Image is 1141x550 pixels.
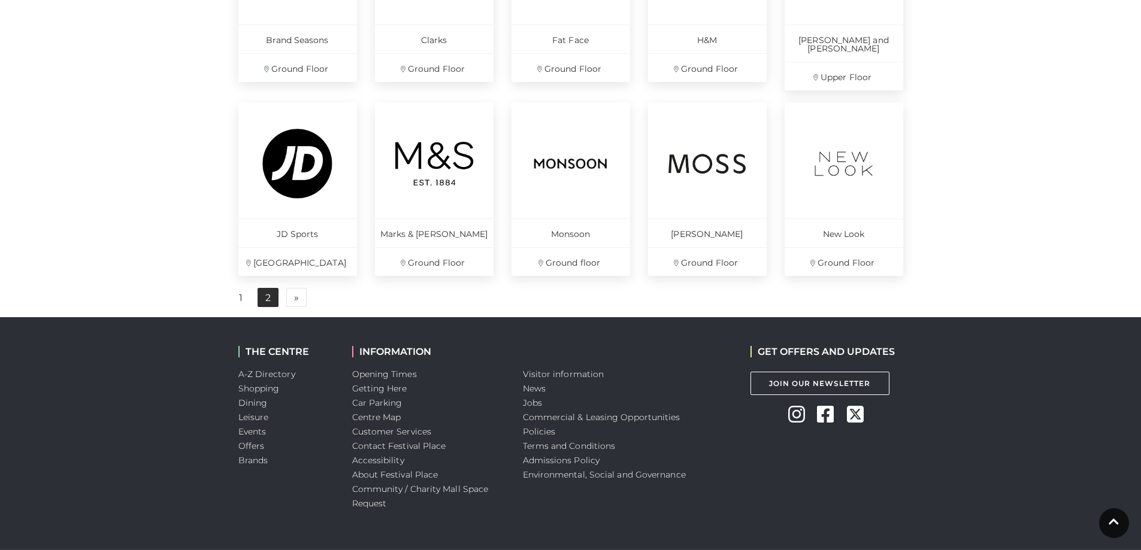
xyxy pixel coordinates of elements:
p: Ground Floor [648,247,767,276]
p: Upper Floor [785,62,903,90]
a: Dining [238,397,268,408]
a: Customer Services [352,426,432,437]
a: About Festival Place [352,469,438,480]
a: Contact Festival Place [352,440,446,451]
a: 2 [258,288,279,307]
a: [PERSON_NAME] Ground Floor [648,102,767,276]
a: Community / Charity Mall Space Request [352,484,489,509]
a: Monsoon Ground floor [512,102,630,276]
a: Car Parking [352,397,402,408]
a: Next [286,288,307,307]
p: Ground Floor [238,53,357,82]
p: Ground floor [512,247,630,276]
p: Ground Floor [512,53,630,82]
a: 1 [232,288,250,308]
a: Commercial & Leasing Opportunities [523,412,680,423]
p: [GEOGRAPHIC_DATA] [238,247,357,276]
p: Ground Floor [375,53,494,82]
a: Admissions Policy [523,455,600,466]
a: Events [238,426,267,437]
p: Ground Floor [375,247,494,276]
p: [PERSON_NAME] and [PERSON_NAME] [785,25,903,62]
a: Jobs [523,397,542,408]
p: Ground Floor [785,247,903,276]
h2: GET OFFERS AND UPDATES [750,346,895,357]
a: New Look Ground Floor [785,102,903,276]
a: Getting Here [352,383,407,394]
h2: THE CENTRE [238,346,334,357]
p: Brand Seasons [238,25,357,53]
a: JD Sports [GEOGRAPHIC_DATA] [238,102,357,276]
a: Environmental, Social and Governance [523,469,686,480]
a: News [523,383,546,394]
p: JD Sports [238,218,357,247]
p: Monsoon [512,218,630,247]
a: Centre Map [352,412,401,423]
a: Leisure [238,412,269,423]
p: Clarks [375,25,494,53]
a: Terms and Conditions [523,440,616,451]
a: Offers [238,440,265,451]
p: [PERSON_NAME] [648,218,767,247]
p: New Look [785,218,903,247]
a: Visitor information [523,369,604,379]
p: Fat Face [512,25,630,53]
a: A-Z Directory [238,369,295,379]
p: Ground Floor [648,53,767,82]
a: Shopping [238,383,280,394]
p: Marks & [PERSON_NAME] [375,218,494,247]
span: » [294,293,299,302]
a: Marks & [PERSON_NAME] Ground Floor [375,102,494,276]
a: Opening Times [352,369,417,379]
a: Policies [523,426,556,437]
p: H&M [648,25,767,53]
a: Join Our Newsletter [750,372,889,395]
h2: INFORMATION [352,346,505,357]
a: Brands [238,455,268,466]
a: Accessibility [352,455,404,466]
